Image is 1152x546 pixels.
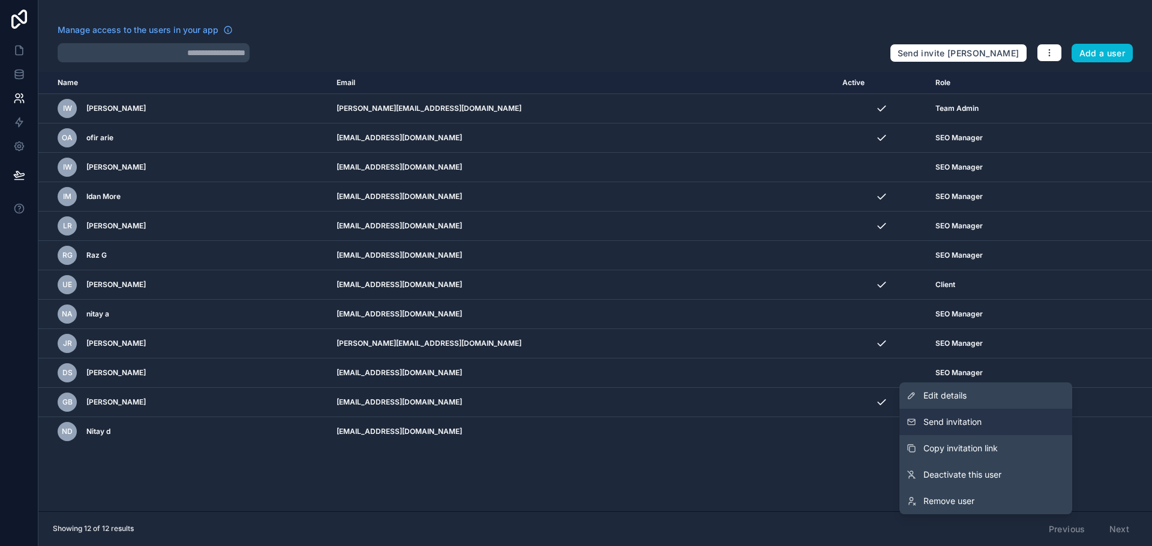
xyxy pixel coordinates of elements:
[63,221,72,231] span: lr
[329,329,835,358] td: [PERSON_NAME][EMAIL_ADDRESS][DOMAIN_NAME]
[899,461,1072,488] a: Deactivate this user
[86,133,113,143] span: ofir arie
[899,488,1072,514] a: Remove user
[935,221,983,231] span: SEO Manager
[329,153,835,182] td: [EMAIL_ADDRESS][DOMAIN_NAME]
[329,94,835,123] td: [PERSON_NAME][EMAIL_ADDRESS][DOMAIN_NAME]
[86,251,107,260] span: Raz G
[329,270,835,300] td: [EMAIL_ADDRESS][DOMAIN_NAME]
[58,24,233,36] a: Manage access to the users in your app
[86,339,146,348] span: [PERSON_NAME]
[835,72,928,94] th: Active
[890,44,1027,63] button: Send invite [PERSON_NAME]
[329,241,835,270] td: [EMAIL_ADDRESS][DOMAIN_NAME]
[935,339,983,348] span: SEO Manager
[63,104,72,113] span: iw
[923,416,982,428] span: Send invitation
[1072,44,1133,63] button: Add a user
[935,251,983,260] span: SEO Manager
[38,72,329,94] th: Name
[923,469,1001,481] span: Deactivate this user
[329,300,835,329] td: [EMAIL_ADDRESS][DOMAIN_NAME]
[62,133,73,143] span: oa
[899,435,1072,461] button: Copy invitation link
[899,382,1072,409] a: Edit details
[86,397,146,407] span: [PERSON_NAME]
[329,388,835,417] td: [EMAIL_ADDRESS][DOMAIN_NAME]
[329,417,835,447] td: [EMAIL_ADDRESS][DOMAIN_NAME]
[899,409,1072,435] button: Send invitation
[329,358,835,388] td: [EMAIL_ADDRESS][DOMAIN_NAME]
[86,309,109,319] span: nitay a
[935,104,979,113] span: Team Admin
[53,524,134,533] span: Showing 12 of 12 results
[923,390,967,402] span: Edit details
[86,221,146,231] span: [PERSON_NAME]
[935,309,983,319] span: SEO Manager
[329,212,835,241] td: [EMAIL_ADDRESS][DOMAIN_NAME]
[86,162,146,172] span: [PERSON_NAME]
[86,280,146,289] span: [PERSON_NAME]
[928,72,1085,94] th: Role
[935,280,955,289] span: Client
[86,368,146,378] span: [PERSON_NAME]
[923,442,998,454] span: Copy invitation link
[935,368,983,378] span: SEO Manager
[58,24,218,36] span: Manage access to the users in your app
[62,397,73,407] span: GB
[329,123,835,153] td: [EMAIL_ADDRESS][DOMAIN_NAME]
[86,104,146,113] span: [PERSON_NAME]
[329,182,835,212] td: [EMAIL_ADDRESS][DOMAIN_NAME]
[329,72,835,94] th: Email
[62,309,73,319] span: na
[38,72,1152,511] div: scrollable content
[935,192,983,201] span: SEO Manager
[62,368,73,378] span: DS
[923,495,974,507] span: Remove user
[62,280,72,289] span: ue
[63,162,72,172] span: iw
[935,133,983,143] span: SEO Manager
[935,162,983,172] span: SEO Manager
[63,192,71,201] span: IM
[62,427,73,436] span: Nd
[86,192,121,201] span: Idan More
[86,427,110,436] span: Nitay d
[62,251,73,260] span: RG
[63,339,72,348] span: JR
